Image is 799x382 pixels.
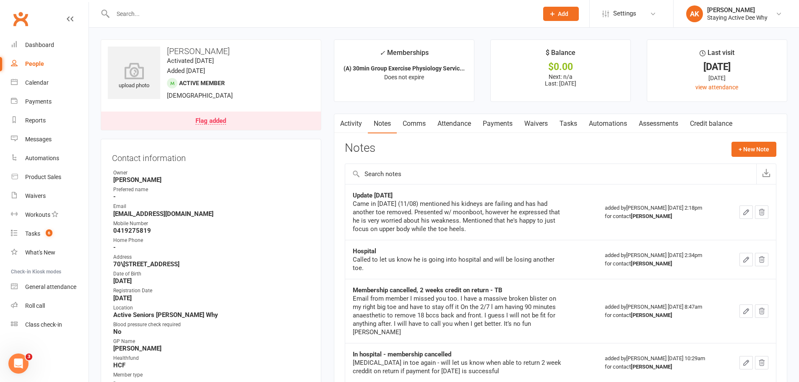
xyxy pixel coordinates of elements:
div: Called to let us know he is going into hospital and will be losing another toe. [353,255,562,272]
strong: [PERSON_NAME] [113,345,310,352]
span: Settings [613,4,636,23]
div: Date of Birth [113,270,310,278]
div: [PERSON_NAME] [707,6,768,14]
a: Tasks 6 [11,224,88,243]
div: Preferred name [113,186,310,194]
a: Waivers [518,114,554,133]
div: Product Sales [25,174,61,180]
div: for contact [605,363,719,371]
h3: Contact information [112,150,310,163]
strong: Update [DATE] [353,192,393,199]
a: Class kiosk mode [11,315,88,334]
strong: [EMAIL_ADDRESS][DOMAIN_NAME] [113,210,310,218]
a: General attendance kiosk mode [11,278,88,296]
div: Owner [113,169,310,177]
div: [DATE] [655,73,779,83]
div: Roll call [25,302,45,309]
a: Dashboard [11,36,88,55]
div: Messages [25,136,52,143]
a: Comms [397,114,432,133]
div: added by [PERSON_NAME] [DATE] 2:18pm [605,204,719,221]
a: Calendar [11,73,88,92]
input: Search notes [345,164,756,184]
strong: - [113,193,310,200]
div: for contact [605,212,719,221]
div: People [25,60,44,67]
div: Blood pressure check required [113,321,310,329]
strong: Active Seniors [PERSON_NAME] Why [113,311,310,319]
a: Attendance [432,114,477,133]
strong: [PERSON_NAME] [113,176,310,184]
span: 3 [26,353,32,360]
div: Staying Active Dee Why [707,14,768,21]
div: What's New [25,249,55,256]
p: Next: n/a Last: [DATE] [498,73,623,87]
div: Email [113,203,310,210]
h3: Notes [345,142,375,157]
iframe: Intercom live chat [8,353,29,374]
button: Add [543,7,579,21]
div: upload photo [108,62,160,90]
span: Active member [179,80,225,86]
a: Payments [477,114,518,133]
input: Search... [110,8,532,20]
a: Notes [368,114,397,133]
div: GP Name [113,338,310,346]
strong: 0419275819 [113,227,310,234]
div: Member type [113,371,310,379]
strong: Hospital [353,247,376,255]
div: [MEDICAL_DATA] in toe again - will let us know when able to return 2 week creddit on return if pa... [353,359,562,375]
a: Assessments [633,114,684,133]
div: added by [PERSON_NAME] [DATE] 10:29am [605,354,719,371]
a: Messages [11,130,88,149]
a: Credit balance [684,114,738,133]
div: Flag added [195,118,226,125]
div: [DATE] [655,62,779,71]
div: Tasks [25,230,40,237]
span: [DEMOGRAPHIC_DATA] [167,92,233,99]
div: Class check-in [25,321,62,328]
strong: Membership cancelled, 2 weeks credit on return - TB [353,286,502,294]
div: Automations [25,155,59,161]
div: for contact [605,260,719,268]
a: Payments [11,92,88,111]
div: Email from member I missed you too. I have a massive broken blister on my right big toe and have ... [353,294,562,336]
div: Healthfund [113,354,310,362]
div: Came in [DATE] (11/08) mentioned his kidneys are failing and has had another toe removed. Present... [353,200,562,233]
div: Home Phone [113,236,310,244]
div: Address [113,253,310,261]
div: Mobile Number [113,220,310,228]
a: Automations [11,149,88,168]
strong: 70\[STREET_ADDRESS] [113,260,310,268]
a: Clubworx [10,8,31,29]
a: Reports [11,111,88,130]
div: $ Balance [546,47,575,62]
div: $0.00 [498,62,623,71]
strong: [PERSON_NAME] [631,312,672,318]
div: added by [PERSON_NAME] [DATE] 2:34pm [605,251,719,268]
div: Reports [25,117,46,124]
time: Added [DATE] [167,67,205,75]
div: Waivers [25,192,46,199]
strong: [PERSON_NAME] [631,364,672,370]
div: for contact [605,311,719,320]
a: Roll call [11,296,88,315]
span: Add [558,10,568,17]
a: Workouts [11,205,88,224]
a: What's New [11,243,88,262]
a: Waivers [11,187,88,205]
h3: [PERSON_NAME] [108,47,314,56]
div: Calendar [25,79,49,86]
button: + New Note [731,142,776,157]
a: Automations [583,114,633,133]
div: Location [113,304,310,312]
div: AK [686,5,703,22]
strong: - [113,244,310,251]
strong: HCF [113,361,310,369]
span: 6 [46,229,52,236]
span: Does not expire [384,74,424,81]
div: Dashboard [25,42,54,48]
strong: In hospital - membership cancelled [353,351,451,358]
div: Payments [25,98,52,105]
div: Workouts [25,211,50,218]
